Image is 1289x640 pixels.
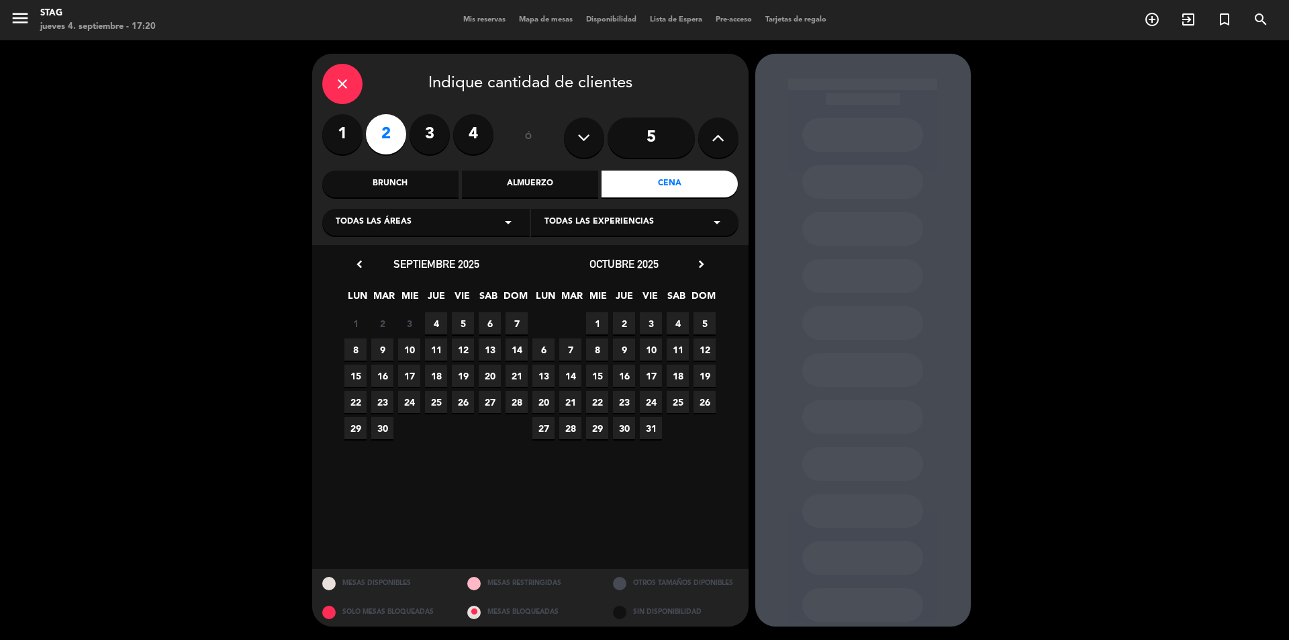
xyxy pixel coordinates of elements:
[694,312,716,334] span: 5
[613,312,635,334] span: 2
[559,391,581,413] span: 21
[532,417,555,439] span: 27
[694,365,716,387] span: 19
[507,114,551,161] div: ó
[613,288,635,310] span: JUE
[506,312,528,334] span: 7
[640,365,662,387] span: 17
[457,598,603,627] div: MESAS BLOQUEADAS
[586,338,608,361] span: 8
[322,114,363,154] label: 1
[667,312,689,334] span: 4
[336,216,412,229] span: Todas las áreas
[10,8,30,28] i: menu
[452,338,474,361] span: 12
[643,16,709,24] span: Lista de Espera
[344,417,367,439] span: 29
[371,312,393,334] span: 2
[694,257,708,271] i: chevron_right
[506,338,528,361] span: 14
[586,365,608,387] span: 15
[371,417,393,439] span: 30
[691,288,714,310] span: DOM
[398,338,420,361] span: 10
[613,417,635,439] span: 30
[371,338,393,361] span: 9
[398,391,420,413] span: 24
[10,8,30,33] button: menu
[544,216,654,229] span: Todas las experiencias
[639,288,661,310] span: VIE
[500,214,516,230] i: arrow_drop_down
[613,338,635,361] span: 9
[373,288,395,310] span: MAR
[640,391,662,413] span: 24
[479,365,501,387] span: 20
[603,598,749,627] div: SIN DISPONIBILIDAD
[322,64,738,104] div: Indique cantidad de clientes
[462,171,598,197] div: Almuerzo
[398,312,420,334] span: 3
[452,391,474,413] span: 26
[667,391,689,413] span: 25
[40,7,156,20] div: STAG
[344,365,367,387] span: 15
[559,365,581,387] span: 14
[506,391,528,413] span: 28
[457,569,603,598] div: MESAS RESTRINGIDAS
[709,16,759,24] span: Pre-acceso
[640,338,662,361] span: 10
[366,114,406,154] label: 2
[477,288,499,310] span: SAB
[640,312,662,334] span: 3
[410,114,450,154] label: 3
[334,76,350,92] i: close
[1144,11,1160,28] i: add_circle_outline
[559,338,581,361] span: 7
[1216,11,1233,28] i: turned_in_not
[352,257,367,271] i: chevron_left
[613,391,635,413] span: 23
[425,338,447,361] span: 11
[312,569,458,598] div: MESAS DISPONIBLES
[694,391,716,413] span: 26
[40,20,156,34] div: jueves 4. septiembre - 17:20
[586,312,608,334] span: 1
[399,288,421,310] span: MIE
[586,391,608,413] span: 22
[504,288,526,310] span: DOM
[371,365,393,387] span: 16
[479,338,501,361] span: 13
[667,365,689,387] span: 18
[506,365,528,387] span: 21
[603,569,749,598] div: OTROS TAMAÑOS DIPONIBLES
[586,417,608,439] span: 29
[344,312,367,334] span: 1
[371,391,393,413] span: 23
[759,16,833,24] span: Tarjetas de regalo
[312,598,458,627] div: SOLO MESAS BLOQUEADAS
[425,312,447,334] span: 4
[344,338,367,361] span: 8
[532,338,555,361] span: 6
[613,365,635,387] span: 16
[694,338,716,361] span: 12
[559,417,581,439] span: 28
[425,391,447,413] span: 25
[579,16,643,24] span: Disponibilidad
[453,114,493,154] label: 4
[457,16,512,24] span: Mis reservas
[425,288,447,310] span: JUE
[479,312,501,334] span: 6
[602,171,738,197] div: Cena
[532,391,555,413] span: 20
[589,257,659,271] span: octubre 2025
[667,338,689,361] span: 11
[561,288,583,310] span: MAR
[532,365,555,387] span: 13
[534,288,557,310] span: LUN
[398,365,420,387] span: 17
[1180,11,1196,28] i: exit_to_app
[393,257,479,271] span: septiembre 2025
[451,288,473,310] span: VIE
